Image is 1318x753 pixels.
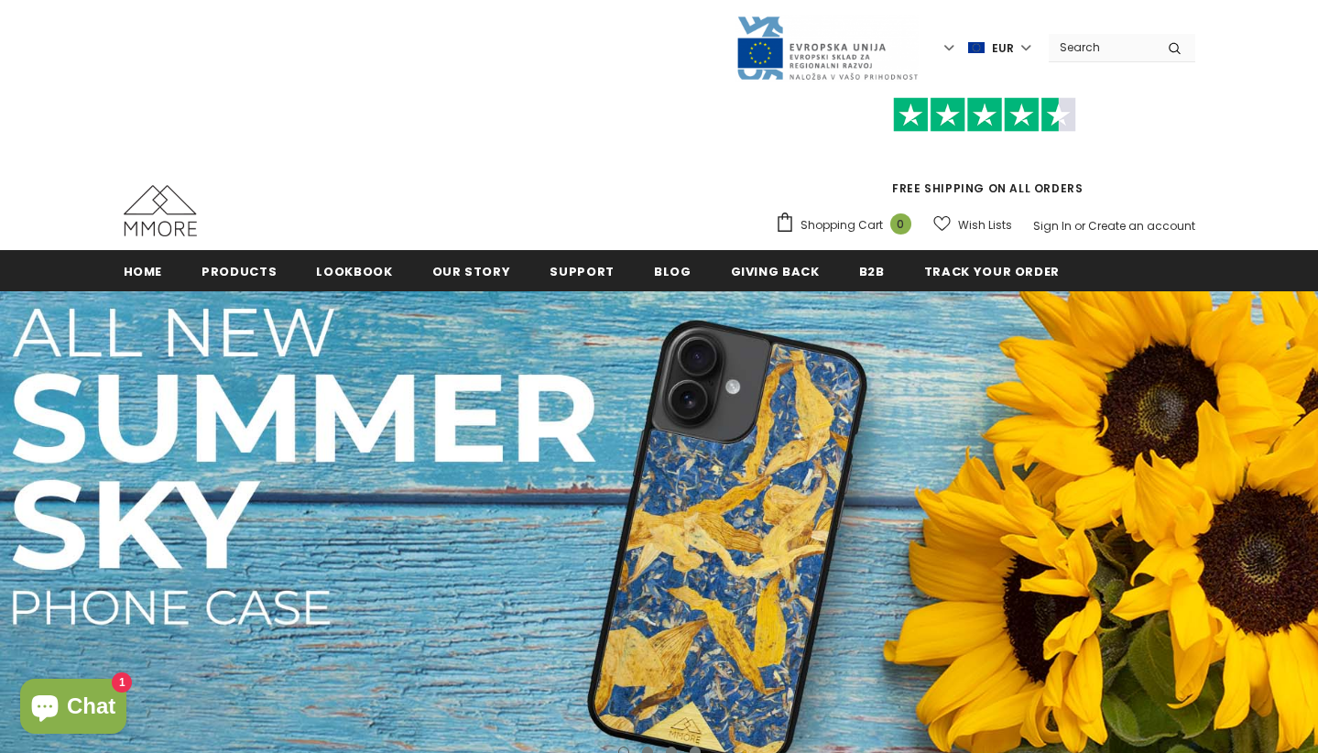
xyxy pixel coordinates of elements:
a: Blog [654,250,692,291]
span: Products [202,263,277,280]
span: Giving back [731,263,820,280]
span: Wish Lists [958,216,1012,235]
span: Home [124,263,163,280]
span: Our Story [432,263,511,280]
a: Track your order [924,250,1060,291]
img: Trust Pilot Stars [893,97,1076,133]
span: EUR [992,39,1014,58]
a: Shopping Cart 0 [775,212,920,239]
span: 0 [890,213,911,235]
a: B2B [859,250,885,291]
a: Home [124,250,163,291]
span: Blog [654,263,692,280]
a: Products [202,250,277,291]
img: MMORE Cases [124,185,197,236]
inbox-online-store-chat: Shopify online store chat [15,679,132,738]
a: Our Story [432,250,511,291]
input: Search Site [1049,34,1154,60]
a: support [550,250,615,291]
span: Track your order [924,263,1060,280]
a: Wish Lists [933,209,1012,241]
a: Javni Razpis [735,39,919,55]
span: Lookbook [316,263,392,280]
a: Create an account [1088,218,1195,234]
span: FREE SHIPPING ON ALL ORDERS [775,105,1195,196]
span: or [1074,218,1085,234]
span: Shopping Cart [801,216,883,235]
span: support [550,263,615,280]
a: Lookbook [316,250,392,291]
img: Javni Razpis [735,15,919,82]
span: B2B [859,263,885,280]
iframe: Customer reviews powered by Trustpilot [775,132,1195,180]
a: Giving back [731,250,820,291]
a: Sign In [1033,218,1072,234]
